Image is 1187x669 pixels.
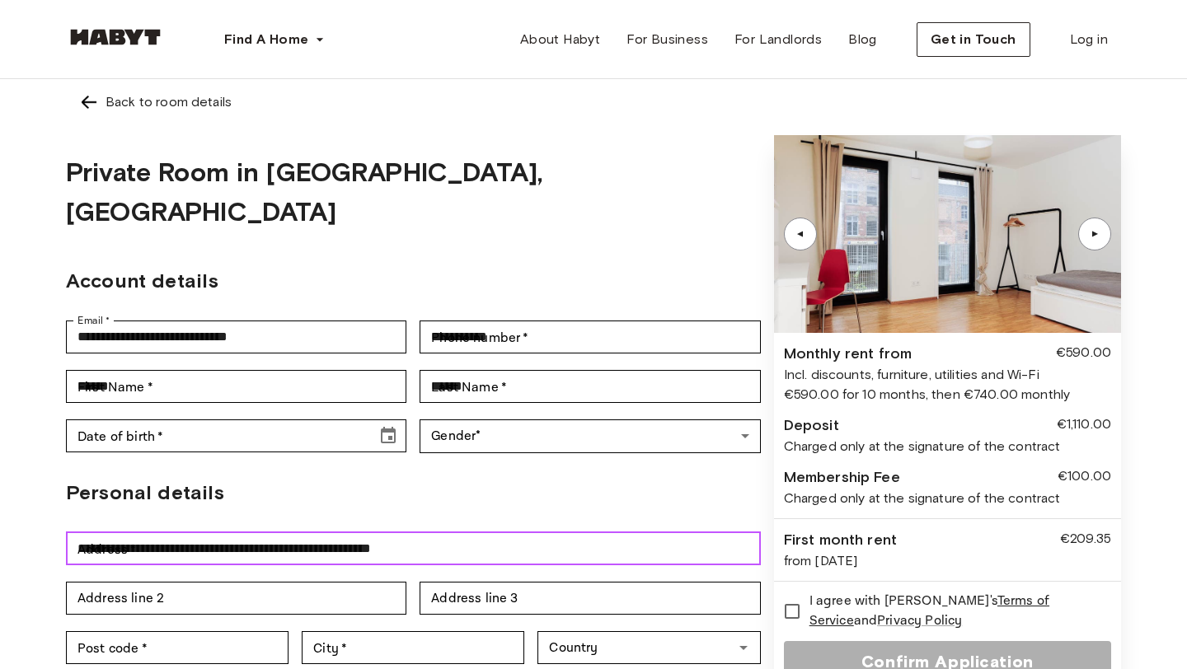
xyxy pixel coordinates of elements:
[732,636,755,659] button: Open
[372,419,405,452] button: Choose date
[784,489,1111,508] div: Charged only at the signature of the contract
[784,414,839,437] div: Deposit
[1057,23,1121,56] a: Log in
[626,30,708,49] span: For Business
[1086,229,1103,239] div: ▲
[784,529,897,551] div: First month rent
[66,79,1121,125] a: Left pointing arrowBack to room details
[784,343,913,365] div: Monthly rent from
[917,22,1030,57] button: Get in Touch
[224,30,308,49] span: Find A Home
[211,23,338,56] button: Find A Home
[66,152,761,232] h1: Private Room in [GEOGRAPHIC_DATA], [GEOGRAPHIC_DATA]
[1057,414,1111,437] div: €1,110.00
[66,266,761,296] h2: Account details
[931,30,1016,49] span: Get in Touch
[1058,466,1111,489] div: €100.00
[721,23,835,56] a: For Landlords
[809,592,1098,631] span: I agree with [PERSON_NAME]'s and
[734,30,822,49] span: For Landlords
[106,92,232,112] div: Back to room details
[784,551,1111,571] div: from [DATE]
[1060,529,1111,551] div: €209.35
[835,23,890,56] a: Blog
[792,229,809,239] div: ▲
[774,135,1121,333] img: Image of the room
[79,92,99,112] img: Left pointing arrow
[784,385,1111,405] div: €590.00 for 10 months, then €740.00 monthly
[507,23,613,56] a: About Habyt
[1070,30,1108,49] span: Log in
[877,612,962,629] a: Privacy Policy
[66,29,165,45] img: Habyt
[784,365,1111,385] div: Incl. discounts, furniture, utilities and Wi-Fi
[520,30,600,49] span: About Habyt
[784,437,1111,456] div: Charged only at the signature of the contract
[1056,343,1111,365] div: €590.00
[784,466,900,489] div: Membership Fee
[613,23,721,56] a: For Business
[848,30,877,49] span: Blog
[66,478,761,508] h2: Personal details
[77,313,110,328] label: Email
